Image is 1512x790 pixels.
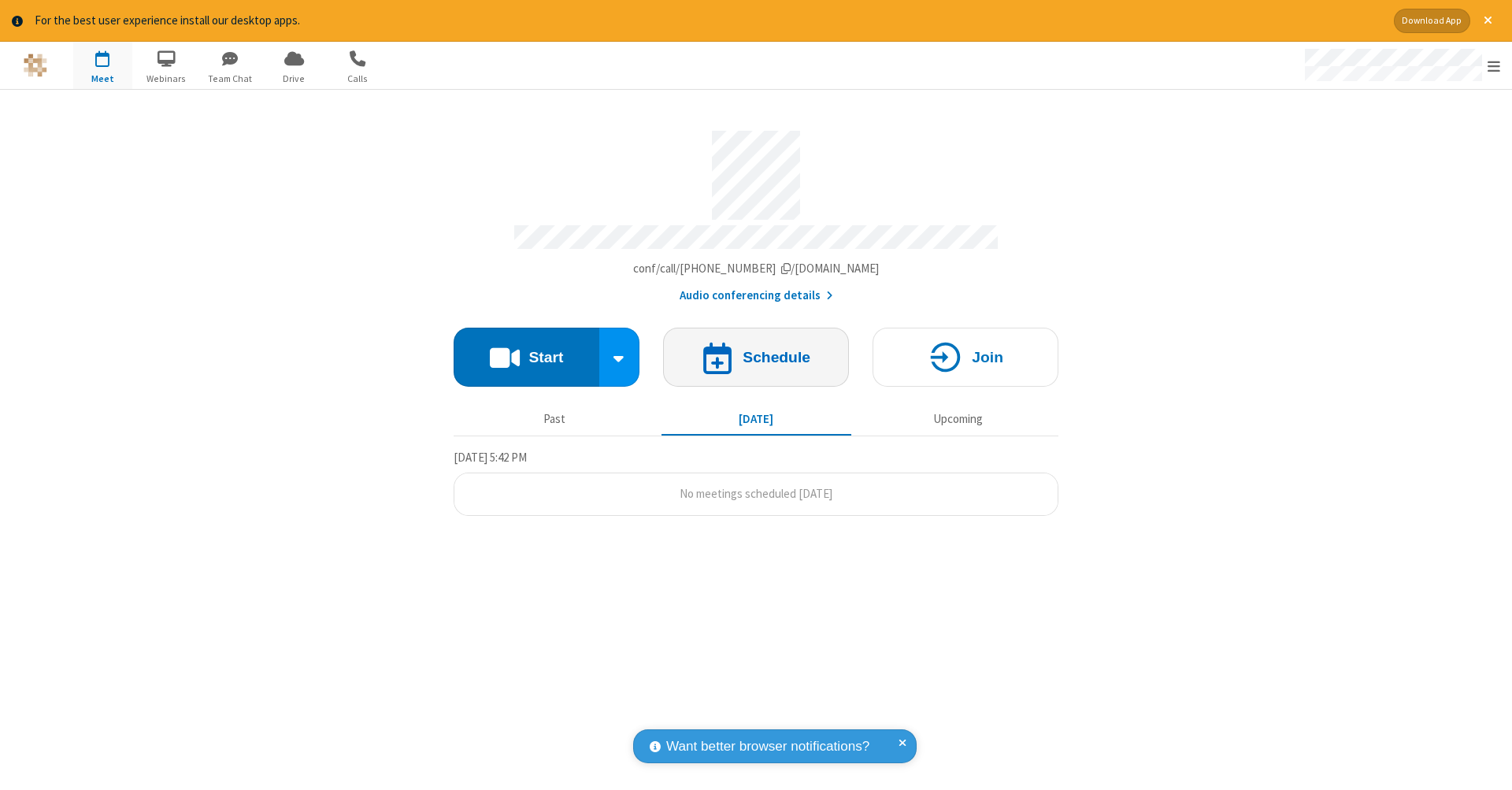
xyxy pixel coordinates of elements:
button: Start [454,328,599,387]
h4: Join [972,350,1003,365]
span: Webinars [137,72,196,86]
span: Copy my meeting room link [633,261,880,276]
div: Open menu [1290,42,1512,89]
button: Close alert [1476,9,1500,33]
h4: Start [528,350,563,365]
div: For the best user experience install our desktop apps. [35,12,1382,30]
button: Schedule [663,328,849,387]
button: Upcoming [863,405,1053,435]
button: Logo [6,42,65,89]
section: Today's Meetings [454,448,1058,516]
span: Drive [265,72,324,86]
span: Team Chat [201,72,260,86]
span: [DATE] 5:42 PM [454,450,527,465]
img: QA Selenium DO NOT DELETE OR CHANGE [24,54,47,77]
button: Copy my meeting room linkCopy my meeting room link [633,260,880,278]
span: Meet [73,72,132,86]
h4: Schedule [743,350,810,365]
button: Audio conferencing details [680,287,833,305]
button: Download App [1394,9,1470,33]
span: Calls [328,72,387,86]
button: Past [460,405,650,435]
div: Start conference options [599,328,640,387]
section: Account details [454,119,1058,304]
span: Want better browser notifications? [666,736,869,757]
button: Join [873,328,1058,387]
span: No meetings scheduled [DATE] [680,486,832,501]
button: [DATE] [661,405,851,435]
